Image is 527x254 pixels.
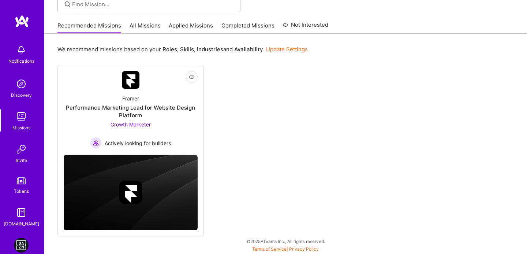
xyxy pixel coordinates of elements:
[122,95,139,102] div: Framer
[130,22,161,34] a: All Missions
[12,124,30,132] div: Missions
[57,45,308,53] p: We recommend missions based on your , , and .
[15,15,29,28] img: logo
[64,155,198,231] img: cover
[283,21,328,34] a: Not Interested
[119,181,142,204] img: Company logo
[14,109,29,124] img: teamwork
[64,104,198,119] div: Performance Marketing Lead for Website Design Platform
[14,77,29,91] img: discovery
[90,137,102,149] img: Actively looking for builders
[122,71,139,89] img: Company Logo
[197,46,223,53] b: Industries
[14,238,29,253] img: DAZN: Event Moderators for Israel Based Team
[221,22,274,34] a: Completed Missions
[169,22,213,34] a: Applied Missions
[289,246,319,252] a: Privacy Policy
[44,232,527,250] div: © 2025 ATeams Inc., All rights reserved.
[14,187,29,195] div: Tokens
[252,246,287,252] a: Terms of Service
[180,46,194,53] b: Skills
[14,43,29,57] img: bell
[14,205,29,220] img: guide book
[16,157,27,164] div: Invite
[105,139,171,147] span: Actively looking for builders
[8,57,34,65] div: Notifications
[11,91,32,99] div: Discovery
[17,177,26,184] img: tokens
[189,74,195,80] i: icon EyeClosed
[14,142,29,157] img: Invite
[234,46,263,53] b: Availability
[266,46,308,53] a: Update Settings
[57,22,121,34] a: Recommended Missions
[252,246,319,252] span: |
[162,46,177,53] b: Roles
[72,0,235,8] input: Find Mission...
[4,220,39,228] div: [DOMAIN_NAME]
[111,121,151,128] span: Growth Marketer
[12,238,30,253] a: DAZN: Event Moderators for Israel Based Team
[64,71,198,149] a: Company LogoFramerPerformance Marketing Lead for Website Design PlatformGrowth Marketer Actively ...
